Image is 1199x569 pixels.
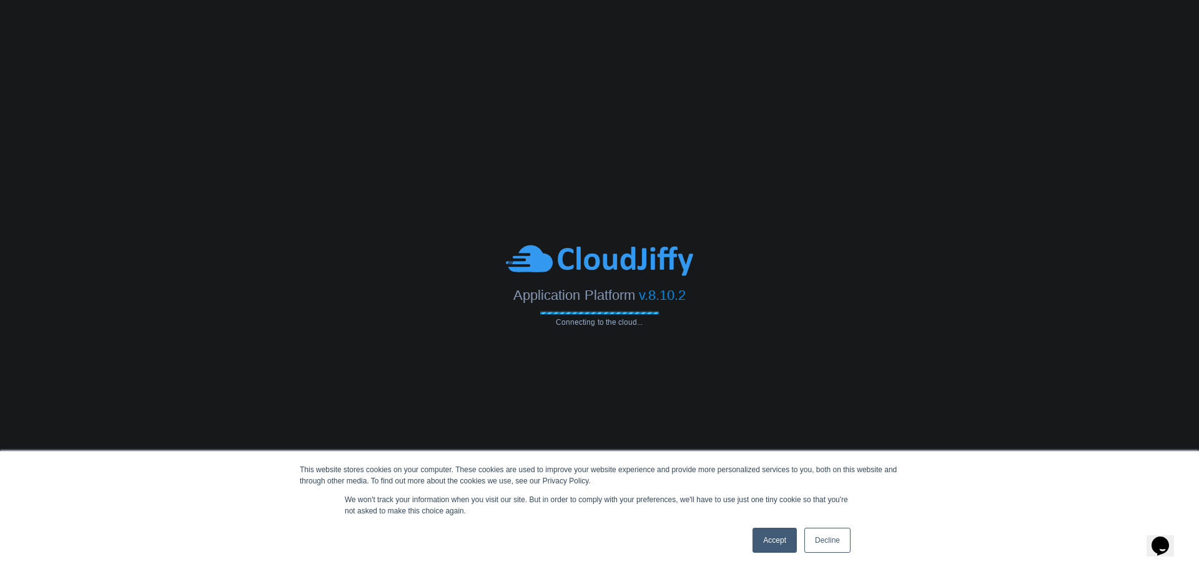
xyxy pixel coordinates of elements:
[639,287,686,302] span: v.8.10.2
[506,243,693,277] img: CloudJiffy-Blue.svg
[804,528,851,553] a: Decline
[1147,519,1187,557] iframe: chat widget
[513,287,634,302] span: Application Platform
[752,528,797,553] a: Accept
[300,464,899,487] div: This website stores cookies on your computer. These cookies are used to improve your website expe...
[345,494,854,517] p: We won't track your information when you visit our site. But in order to comply with your prefere...
[540,317,659,326] span: Connecting to the cloud...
